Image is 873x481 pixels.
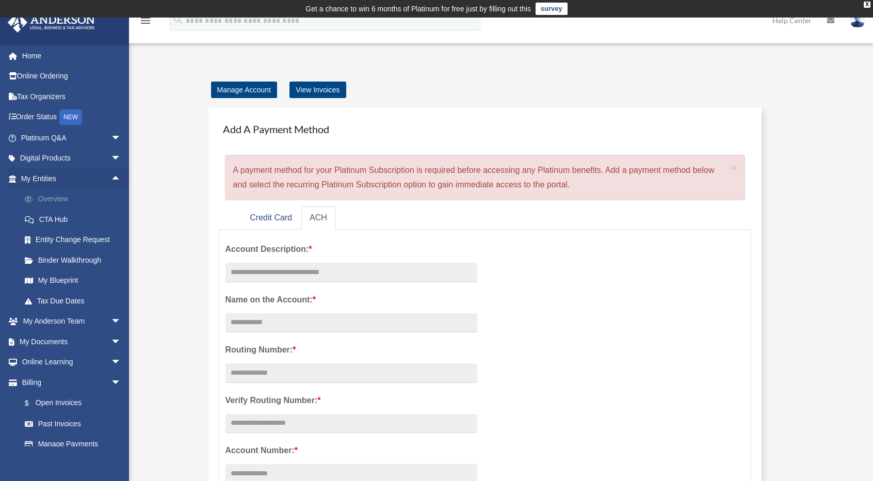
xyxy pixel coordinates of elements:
span: × [731,162,737,173]
div: A payment method for your Platinum Subscription is required before accessing any Platinum benefit... [225,155,746,200]
a: Tax Organizers [7,86,137,107]
a: My Anderson Teamarrow_drop_down [7,311,137,332]
span: arrow_drop_down [111,148,132,169]
img: Anderson Advisors Platinum Portal [5,12,98,33]
label: Account Number: [225,443,477,458]
label: Routing Number: [225,343,477,357]
a: ACH [301,206,335,230]
a: View Invoices [289,82,346,98]
a: menu [139,18,152,27]
button: Close [731,162,737,173]
a: Overview [14,189,137,210]
a: Online Ordering [7,66,137,87]
div: NEW [59,109,82,125]
span: arrow_drop_down [111,127,132,149]
label: Name on the Account: [225,293,477,307]
span: arrow_drop_up [111,168,132,189]
a: Binder Walkthrough [14,250,137,270]
a: $Open Invoices [14,393,137,414]
a: Home [7,45,137,66]
a: Order StatusNEW [7,107,137,128]
a: survey [536,3,568,15]
i: search [172,14,184,25]
div: close [864,2,870,8]
div: Get a chance to win 6 months of Platinum for free just by filling out this [305,3,531,15]
span: $ [30,397,36,410]
a: Past Invoices [14,413,137,434]
span: arrow_drop_down [111,331,132,352]
span: arrow_drop_down [111,352,132,373]
a: Billingarrow_drop_down [7,372,137,393]
a: Entity Change Request [14,230,137,250]
h4: Add A Payment Method [219,118,752,140]
label: Verify Routing Number: [225,393,477,408]
a: Platinum Q&Aarrow_drop_down [7,127,137,148]
a: Manage Payments [14,434,132,455]
a: Tax Due Dates [14,291,137,311]
label: Account Description: [225,242,477,256]
a: Manage Account [211,82,277,98]
a: Credit Card [241,206,300,230]
a: CTA Hub [14,209,137,230]
a: My Entitiesarrow_drop_up [7,168,137,189]
a: Digital Productsarrow_drop_down [7,148,137,169]
span: arrow_drop_down [111,311,132,332]
span: arrow_drop_down [111,372,132,393]
i: menu [139,14,152,27]
a: Online Learningarrow_drop_down [7,352,137,373]
img: User Pic [850,13,865,28]
a: My Blueprint [14,270,137,291]
a: My Documentsarrow_drop_down [7,331,137,352]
